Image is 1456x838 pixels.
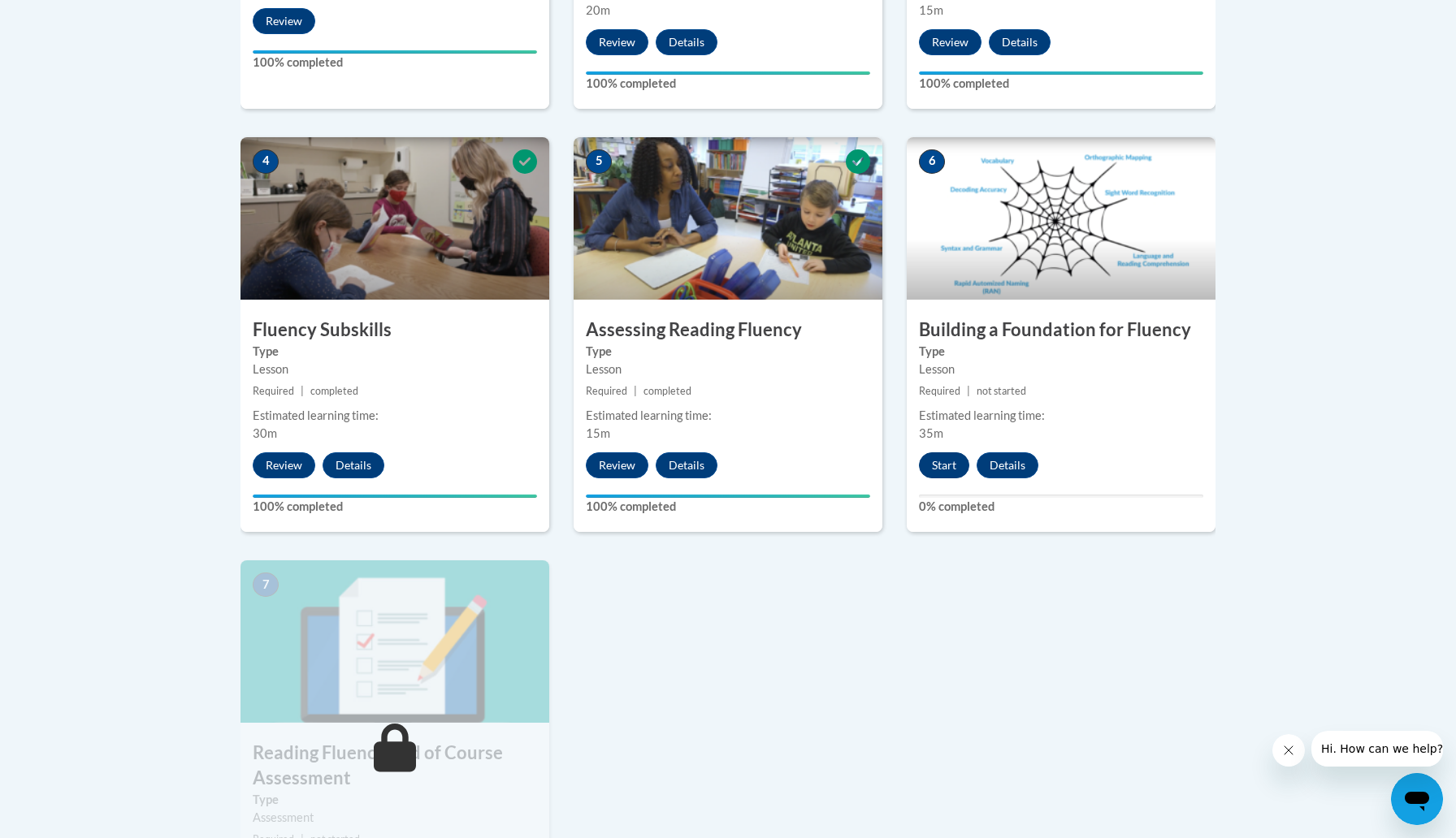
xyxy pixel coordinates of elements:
[253,791,537,809] label: Type
[253,407,537,425] div: Estimated learning time:
[919,452,969,478] button: Start
[586,343,870,361] label: Type
[1311,731,1443,767] iframe: Message from company
[919,75,1203,93] label: 100% completed
[586,149,612,174] span: 5
[907,137,1215,300] img: Course Image
[586,385,627,397] span: Required
[634,385,637,397] span: |
[919,385,960,397] span: Required
[919,498,1203,516] label: 0% completed
[977,385,1026,397] span: not started
[253,343,537,361] label: Type
[586,452,648,478] button: Review
[253,495,537,498] div: Your progress
[323,452,384,478] button: Details
[919,343,1203,361] label: Type
[586,361,870,378] div: Lesson
[586,407,870,425] div: Estimated learning time:
[253,149,279,174] span: 4
[253,426,277,440] span: 30m
[919,71,1203,75] div: Your progress
[301,385,304,397] span: |
[253,54,537,71] label: 100% completed
[586,426,610,440] span: 15m
[586,495,870,498] div: Your progress
[253,498,537,516] label: 100% completed
[586,498,870,516] label: 100% completed
[253,8,315,34] button: Review
[919,3,943,17] span: 15m
[240,317,549,343] h3: Fluency Subskills
[967,385,970,397] span: |
[586,75,870,93] label: 100% completed
[310,385,358,397] span: completed
[977,452,1038,478] button: Details
[656,29,717,55] button: Details
[253,385,294,397] span: Required
[919,29,981,55] button: Review
[574,137,882,300] img: Course Image
[586,3,610,17] span: 20m
[253,809,537,827] div: Assessment
[253,361,537,378] div: Lesson
[253,50,537,54] div: Your progress
[919,426,943,440] span: 35m
[656,452,717,478] button: Details
[989,29,1051,55] button: Details
[919,361,1203,378] div: Lesson
[1272,734,1305,767] iframe: Close message
[919,407,1203,425] div: Estimated learning time:
[586,71,870,75] div: Your progress
[586,29,648,55] button: Review
[907,317,1215,343] h3: Building a Foundation for Fluency
[643,385,691,397] span: completed
[1391,773,1443,825] iframe: Button to launch messaging window
[253,452,315,478] button: Review
[253,572,279,597] span: 7
[574,317,882,343] h3: Assessing Reading Fluency
[240,137,549,300] img: Course Image
[240,741,549,791] h3: Reading Fluency End of Course Assessment
[240,560,549,723] img: Course Image
[919,149,945,174] span: 6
